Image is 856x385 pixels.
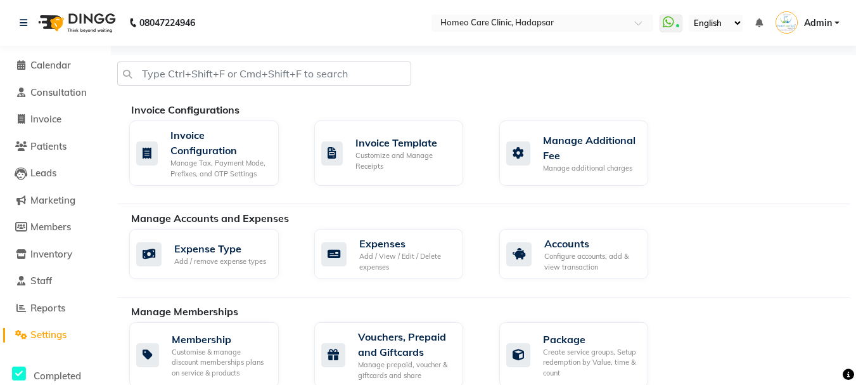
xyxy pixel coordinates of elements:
[30,194,75,206] span: Marketing
[30,113,61,125] span: Invoice
[314,229,480,279] a: ExpensesAdd / View / Edit / Delete expenses
[30,59,71,71] span: Calendar
[355,135,454,150] div: Invoice Template
[30,221,71,233] span: Members
[3,86,108,100] a: Consultation
[117,62,411,86] input: Type Ctrl+Shift+F or Cmd+Shift+F to search
[359,236,454,251] div: Expenses
[129,229,295,279] a: Expense TypeAdd / remove expense types
[30,329,67,341] span: Settings
[170,127,269,158] div: Invoice Configuration
[358,360,454,381] div: Manage prepaid, voucher & giftcards and share
[30,86,87,98] span: Consultation
[543,332,639,347] div: Package
[129,121,295,186] a: Invoice ConfigurationManage Tax, Payment Mode, Prefixes, and OTP Settings
[544,251,639,272] div: Configure accounts, add & view transaction
[499,121,665,186] a: Manage Additional FeeManage additional charges
[3,328,108,343] a: Settings
[139,5,195,41] b: 08047224946
[172,332,269,347] div: Membership
[30,167,56,179] span: Leads
[544,236,639,251] div: Accounts
[3,58,108,73] a: Calendar
[543,133,639,163] div: Manage Additional Fee
[543,347,639,379] div: Create service groups, Setup redemption by Value, time & count
[776,11,798,34] img: Admin
[174,256,266,267] div: Add / remove expense types
[3,301,108,316] a: Reports
[3,112,108,127] a: Invoice
[359,251,454,272] div: Add / View / Edit / Delete expenses
[3,274,108,289] a: Staff
[3,140,108,154] a: Patients
[3,220,108,235] a: Members
[3,166,108,181] a: Leads
[355,150,454,171] div: Customize and Manage Receipts
[3,247,108,262] a: Inventory
[174,241,266,256] div: Expense Type
[543,163,639,174] div: Manage additional charges
[30,248,72,260] span: Inventory
[314,121,480,186] a: Invoice TemplateCustomize and Manage Receipts
[170,158,269,179] div: Manage Tax, Payment Mode, Prefixes, and OTP Settings
[804,16,832,30] span: Admin
[34,370,81,382] span: Completed
[499,229,665,279] a: AccountsConfigure accounts, add & view transaction
[358,329,454,360] div: Vouchers, Prepaid and Giftcards
[172,347,269,379] div: Customise & manage discount memberships plans on service & products
[30,275,52,287] span: Staff
[30,140,67,152] span: Patients
[32,5,119,41] img: logo
[3,193,108,208] a: Marketing
[30,302,65,314] span: Reports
